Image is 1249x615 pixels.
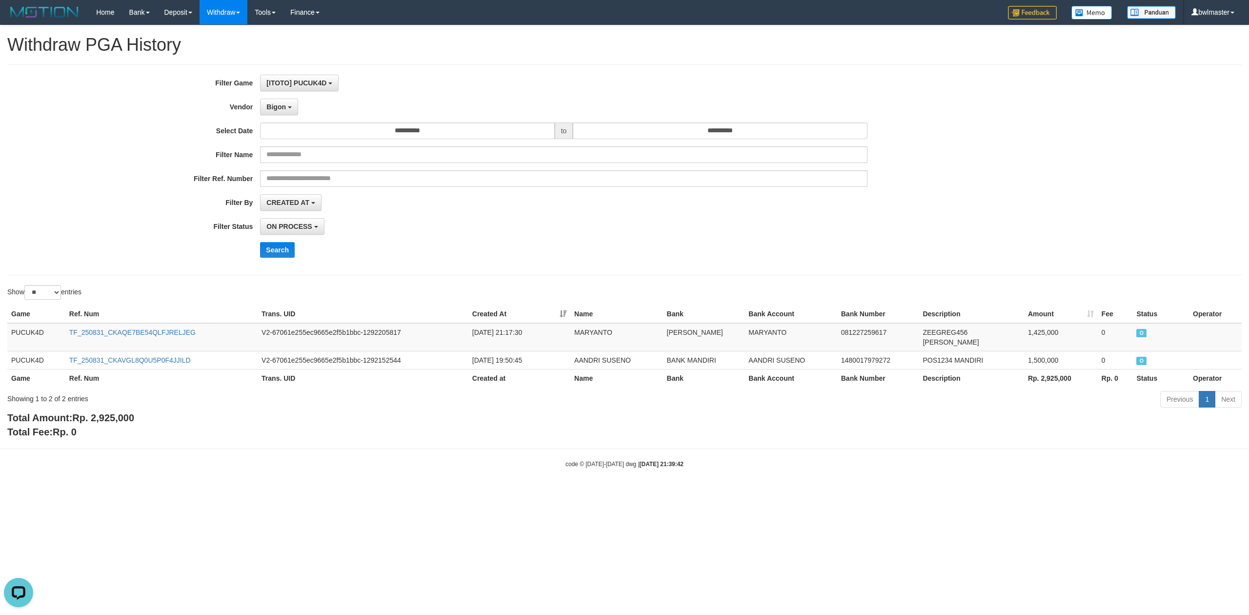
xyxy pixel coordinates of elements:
[1132,369,1189,387] th: Status
[640,461,684,468] strong: [DATE] 21:39:42
[745,305,837,323] th: Bank Account
[745,351,837,369] td: AANDRI SUSENO
[745,323,837,351] td: MARYANTO
[1215,391,1242,408] a: Next
[7,351,65,369] td: PUCUK4D
[1098,305,1133,323] th: Fee
[69,328,196,336] a: TF_250831_CKAQE7BE54QLFJRELJEG
[468,305,570,323] th: Created At: activate to sort column ascending
[663,351,745,369] td: BANK MANDIRI
[24,285,61,300] select: Showentries
[565,461,684,468] small: code © [DATE]-[DATE] dwg |
[1189,369,1242,387] th: Operator
[7,323,65,351] td: PUCUK4D
[266,199,309,206] span: CREATED AT
[1098,369,1133,387] th: Rp. 0
[260,194,322,211] button: CREATED AT
[260,242,295,258] button: Search
[837,369,919,387] th: Bank Number
[663,323,745,351] td: [PERSON_NAME]
[1132,305,1189,323] th: Status
[468,323,570,351] td: [DATE] 21:17:30
[53,427,77,437] span: Rp. 0
[1071,6,1112,20] img: Button%20Memo.svg
[837,351,919,369] td: 1480017979272
[1024,305,1098,323] th: Amount: activate to sort column ascending
[1136,329,1147,337] span: ON PROCESS
[1008,6,1057,20] img: Feedback.jpg
[570,369,663,387] th: Name
[1127,6,1176,19] img: panduan.png
[7,369,65,387] th: Game
[570,305,663,323] th: Name
[1189,305,1242,323] th: Operator
[1199,391,1215,408] a: 1
[260,218,324,235] button: ON PROCESS
[266,223,312,230] span: ON PROCESS
[266,79,326,87] span: [ITOTO] PUCUK4D
[258,323,468,351] td: V2-67061e255ec9665e2f5b1bbc-1292205817
[7,5,81,20] img: MOTION_logo.png
[919,351,1024,369] td: POS1234 MANDIRI
[65,305,258,323] th: Ref. Num
[1024,351,1098,369] td: 1,500,000
[837,323,919,351] td: 081227259617
[837,305,919,323] th: Bank Number
[4,4,33,33] button: Open LiveChat chat widget
[745,369,837,387] th: Bank Account
[7,35,1242,55] h1: Withdraw PGA History
[266,103,286,111] span: Bigon
[260,75,339,91] button: [ITOTO] PUCUK4D
[570,351,663,369] td: AANDRI SUSENO
[7,285,81,300] label: Show entries
[72,412,134,423] span: Rp. 2,925,000
[7,390,513,404] div: Showing 1 to 2 of 2 entries
[1160,391,1199,408] a: Previous
[258,351,468,369] td: V2-67061e255ec9665e2f5b1bbc-1292152544
[570,323,663,351] td: MARYANTO
[7,305,65,323] th: Game
[919,305,1024,323] th: Description
[1098,323,1133,351] td: 0
[468,351,570,369] td: [DATE] 19:50:45
[258,305,468,323] th: Trans. UID
[555,123,573,139] span: to
[663,369,745,387] th: Bank
[260,99,298,115] button: Bigon
[1098,351,1133,369] td: 0
[1024,323,1098,351] td: 1,425,000
[258,369,468,387] th: Trans. UID
[468,369,570,387] th: Created at
[7,412,134,423] b: Total Amount:
[919,369,1024,387] th: Description
[919,323,1024,351] td: ZEEGREG456 [PERSON_NAME]
[663,305,745,323] th: Bank
[1136,357,1147,365] span: ON PROCESS
[65,369,258,387] th: Ref. Num
[1024,369,1098,387] th: Rp. 2,925,000
[69,356,191,364] a: TF_250831_CKAVGL8Q0U5P0F4JJILD
[7,427,77,437] b: Total Fee:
